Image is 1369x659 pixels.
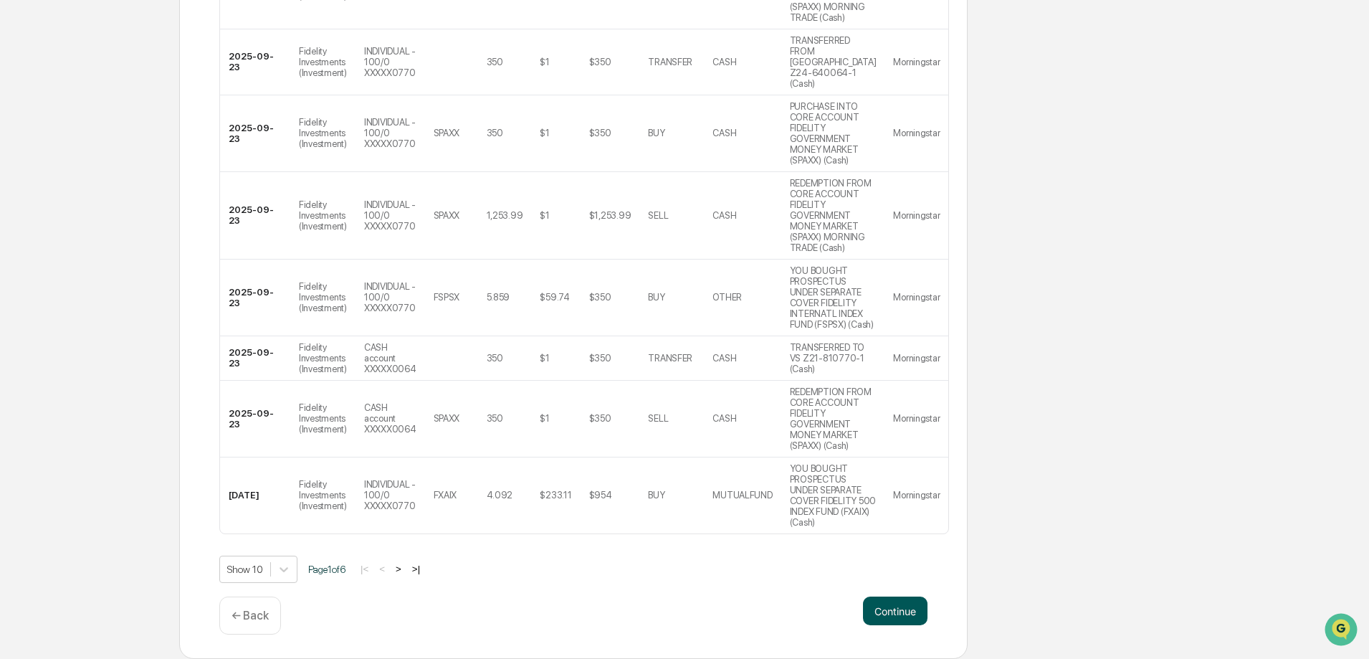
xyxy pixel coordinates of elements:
span: Attestations [118,181,178,195]
div: BUY [648,128,664,138]
div: Fidelity Investments (Investment) [299,199,347,232]
td: Morningstar [884,260,948,336]
div: BUY [648,292,664,303]
td: 2025-09-23 [220,29,290,95]
td: Morningstar [884,29,948,95]
div: CASH [712,57,736,67]
button: >| [408,563,424,575]
div: $1,253.99 [589,210,631,221]
div: OTHER [712,292,742,303]
span: Pylon [143,243,173,254]
button: < [375,563,389,575]
img: 1746055101610-c473b297-6a78-478c-a979-82029cc54cd1 [14,110,40,136]
div: FSPSX [434,292,460,303]
td: INDIVIDUAL - 100/0 XXXXX0770 [356,29,425,95]
div: SPAXX [434,128,460,138]
a: 🔎Data Lookup [9,202,96,228]
div: $954 [589,490,612,501]
div: BUY [648,490,664,501]
div: SELL [648,210,668,221]
div: We're available if you need us! [49,124,181,136]
div: 🖐️ [14,182,26,194]
div: CASH [712,128,736,138]
div: Fidelity Investments (Investment) [299,402,347,435]
button: |< [356,563,373,575]
div: $350 [589,413,611,424]
td: Morningstar [884,336,948,381]
p: ← Back [232,609,269,622]
td: CASH account XXXXX0064 [356,336,425,381]
div: $1 [540,57,549,67]
span: Page 1 of 6 [308,564,345,575]
div: $1 [540,210,549,221]
td: Morningstar [884,381,948,457]
div: 350 [487,57,503,67]
td: INDIVIDUAL - 100/0 XXXXX0770 [356,172,425,260]
div: 1,253.99 [487,210,523,221]
td: INDIVIDUAL - 100/0 XXXXX0770 [356,260,425,336]
div: 350 [487,128,503,138]
div: TRANSFERRED TO VS Z21-810770-1 (Cash) [790,342,877,374]
div: 350 [487,353,503,364]
div: Fidelity Investments (Investment) [299,117,347,149]
td: CASH account XXXXX0064 [356,381,425,457]
div: $350 [589,57,611,67]
td: INDIVIDUAL - 100/0 XXXXX0770 [356,457,425,534]
div: REDEMPTION FROM CORE ACCOUNT FIDELITY GOVERNMENT MONEY MARKET (SPAXX) MORNING TRADE (Cash) [790,178,877,253]
div: Fidelity Investments (Investment) [299,479,347,511]
td: 2025-09-23 [220,172,290,260]
td: 2025-09-23 [220,260,290,336]
button: Continue [863,597,927,625]
div: CASH [712,413,736,424]
div: Start new chat [49,110,235,124]
div: 350 [487,413,503,424]
div: Fidelity Investments (Investment) [299,46,347,78]
td: 2025-09-23 [220,95,290,172]
div: 4.092 [487,490,513,501]
div: 5.859 [487,292,510,303]
div: $1 [540,413,549,424]
a: 🗄️Attestations [98,175,183,201]
div: SPAXX [434,413,460,424]
iframe: Open customer support [1323,612,1362,650]
button: > [391,563,406,575]
a: Powered byPylon [101,242,173,254]
div: $233.11 [540,490,571,501]
div: MUTUALFUND [712,490,772,501]
span: Data Lookup [29,208,90,222]
span: Preclearance [29,181,92,195]
td: Morningstar [884,172,948,260]
div: FXAIX [434,490,457,501]
a: 🖐️Preclearance [9,175,98,201]
div: 🔎 [14,209,26,221]
td: INDIVIDUAL - 100/0 XXXXX0770 [356,95,425,172]
div: $59.74 [540,292,569,303]
div: YOU BOUGHT PROSPECTUS UNDER SEPARATE COVER FIDELITY INTERNATL INDEX FUND (FSPSX) (Cash) [790,265,877,330]
div: CASH [712,353,736,364]
div: $1 [540,353,549,364]
td: 2025-09-23 [220,336,290,381]
div: SELL [648,413,668,424]
div: TRANSFERRED FROM [GEOGRAPHIC_DATA] Z24-640064-1 (Cash) [790,35,877,89]
div: PURCHASE INTO CORE ACCOUNT FIDELITY GOVERNMENT MONEY MARKET (SPAXX) (Cash) [790,101,877,166]
div: REDEMPTION FROM CORE ACCOUNT FIDELITY GOVERNMENT MONEY MARKET (SPAXX) (Cash) [790,387,877,451]
td: 2025-09-23 [220,381,290,457]
div: Fidelity Investments (Investment) [299,281,347,313]
div: SPAXX [434,210,460,221]
div: Fidelity Investments (Investment) [299,342,347,374]
div: YOU BOUGHT PROSPECTUS UNDER SEPARATE COVER FIDELITY 500 INDEX FUND (FXAIX) (Cash) [790,463,877,528]
button: Start new chat [244,114,261,131]
td: Morningstar [884,95,948,172]
p: How can we help? [14,30,261,53]
div: $350 [589,292,611,303]
div: $1 [540,128,549,138]
div: TRANSFER [648,57,692,67]
div: $350 [589,353,611,364]
div: CASH [712,210,736,221]
td: [DATE] [220,457,290,534]
td: Morningstar [884,457,948,534]
div: $350 [589,128,611,138]
div: 🗄️ [104,182,115,194]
